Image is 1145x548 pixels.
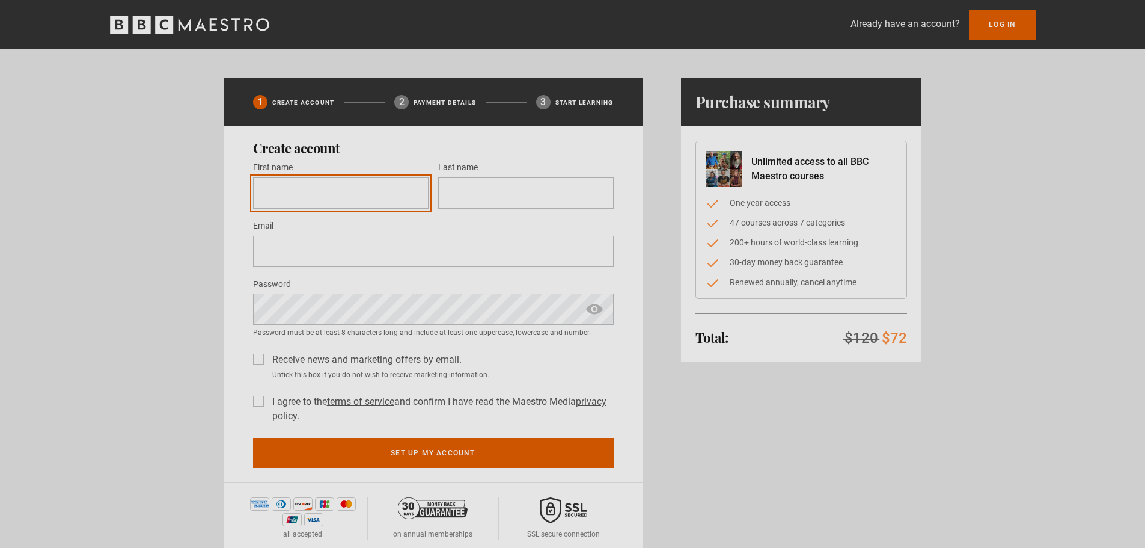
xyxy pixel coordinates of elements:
[293,497,313,511] img: discover
[253,219,273,233] label: Email
[267,369,614,380] small: Untick this box if you do not wish to receive marketing information.
[706,217,897,229] li: 47 courses across 7 categories
[695,93,831,112] h1: Purchase summary
[527,529,600,540] p: SSL secure connection
[304,513,323,526] img: visa
[337,497,356,511] img: mastercard
[253,438,614,468] button: Set up my account
[751,155,897,183] p: Unlimited access to all BBC Maestro courses
[585,294,604,325] span: show password
[393,529,472,540] p: on annual memberships
[536,95,551,109] div: 3
[253,277,291,292] label: Password
[706,276,897,289] li: Renewed annually, cancel anytime
[315,497,334,511] img: jcb
[555,98,614,107] p: Start learning
[253,161,293,175] label: First name
[414,98,476,107] p: Payment details
[283,529,322,540] p: all accepted
[110,16,269,34] svg: BBC Maestro
[844,330,878,346] span: $120
[882,330,907,346] span: $72
[253,327,614,338] small: Password must be at least 8 characters long and include at least one uppercase, lowercase and num...
[267,395,614,423] label: I agree to the and confirm I have read the Maestro Media .
[327,396,394,407] a: terms of service
[706,197,897,209] li: One year access
[394,95,409,109] div: 2
[272,98,335,107] p: Create Account
[706,256,897,269] li: 30-day money back guarantee
[250,497,269,511] img: amex
[398,497,468,519] img: 30-day-money-back-guarantee-c866a5dd536ff72a469b.png
[706,236,897,249] li: 200+ hours of world-class learning
[438,161,478,175] label: Last name
[267,353,462,367] label: Receive news and marketing offers by email.
[695,330,728,345] h2: Total:
[850,17,960,31] p: Already have an account?
[253,141,614,155] h2: Create account
[272,497,291,511] img: diners
[282,513,302,526] img: unionpay
[969,10,1035,40] a: Log In
[253,95,267,109] div: 1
